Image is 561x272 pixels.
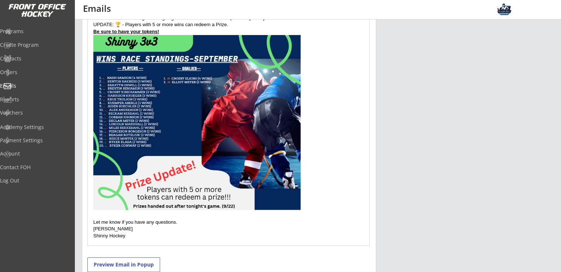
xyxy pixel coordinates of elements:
p: Let me know if you have any questions. [93,219,364,226]
p: Shinny Hockey [93,233,364,239]
img: richtext_content.png [93,35,301,210]
u: Be sure to have your tokens! [93,29,159,34]
p: UPDATE: 🏆 - Players with 5 or more wins can redeem a Prize. [93,21,364,28]
button: Preview Email in Popup [87,257,160,272]
p: [PERSON_NAME] [93,226,364,232]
